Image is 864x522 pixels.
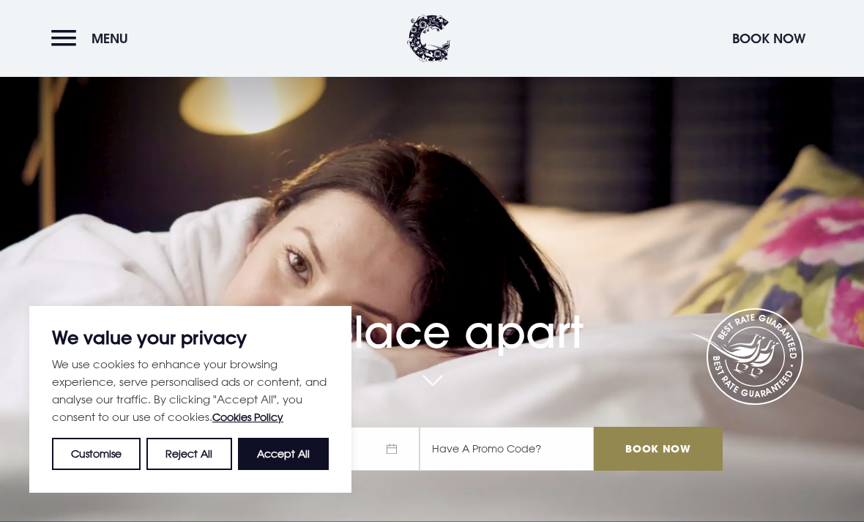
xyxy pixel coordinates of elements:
[146,438,231,470] button: Reject All
[141,274,723,358] h1: A place apart
[594,427,723,471] input: Book Now
[52,438,141,470] button: Customise
[29,306,351,493] div: We value your privacy
[407,15,451,62] img: Clandeboye Lodge
[52,329,329,346] p: We value your privacy
[51,23,135,54] button: Menu
[725,23,813,54] button: Book Now
[212,411,283,423] a: Cookies Policy
[238,438,329,470] button: Accept All
[420,427,594,471] input: Have A Promo Code?
[52,355,329,426] p: We use cookies to enhance your browsing experience, serve personalised ads or content, and analys...
[92,30,128,47] span: Menu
